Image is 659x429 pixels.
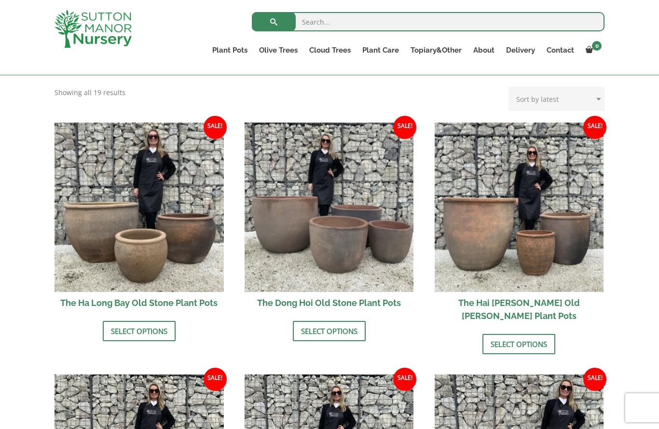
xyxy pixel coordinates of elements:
[435,123,604,292] img: The Hai Phong Old Stone Plant Pots
[204,116,227,139] span: Sale!
[357,43,405,57] a: Plant Care
[435,292,604,327] h2: The Hai [PERSON_NAME] Old [PERSON_NAME] Plant Pots
[500,43,541,57] a: Delivery
[245,123,414,314] a: Sale! The Dong Hoi Old Stone Plant Pots
[393,368,416,391] span: Sale!
[508,87,604,111] select: Shop order
[293,321,366,341] a: Select options for “The Dong Hoi Old Stone Plant Pots”
[435,123,604,327] a: Sale! The Hai [PERSON_NAME] Old [PERSON_NAME] Plant Pots
[252,12,604,31] input: Search...
[55,123,224,292] img: The Ha Long Bay Old Stone Plant Pots
[303,43,357,57] a: Cloud Trees
[253,43,303,57] a: Olive Trees
[393,116,416,139] span: Sale!
[55,292,224,314] h2: The Ha Long Bay Old Stone Plant Pots
[55,87,125,98] p: Showing all 19 results
[467,43,500,57] a: About
[482,334,555,354] a: Select options for “The Hai Phong Old Stone Plant Pots”
[55,10,132,48] img: logo
[541,43,580,57] a: Contact
[245,292,414,314] h2: The Dong Hoi Old Stone Plant Pots
[583,368,606,391] span: Sale!
[204,368,227,391] span: Sale!
[592,41,602,51] span: 0
[405,43,467,57] a: Topiary&Other
[580,43,604,57] a: 0
[206,43,253,57] a: Plant Pots
[583,116,606,139] span: Sale!
[103,321,176,341] a: Select options for “The Ha Long Bay Old Stone Plant Pots”
[245,123,414,292] img: The Dong Hoi Old Stone Plant Pots
[55,123,224,314] a: Sale! The Ha Long Bay Old Stone Plant Pots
